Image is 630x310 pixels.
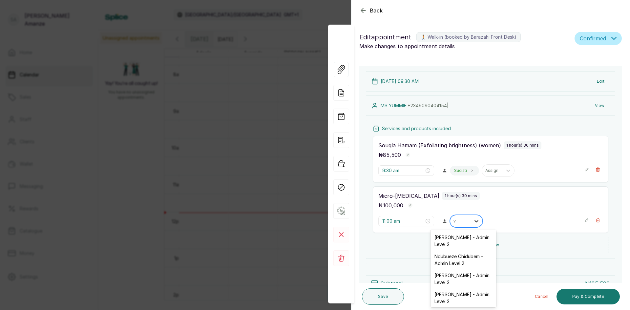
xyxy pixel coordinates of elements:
[380,279,403,287] p: Subtotal
[378,192,439,200] p: Micro-[MEDICAL_DATA]
[585,279,610,287] p: ₦
[382,125,451,132] p: Services and products included
[382,217,424,225] input: Select time
[445,193,477,198] p: 1 hour(s) 30 mins
[362,288,404,305] button: Save
[430,288,496,307] div: [PERSON_NAME] - Admin Level 2
[359,42,572,50] p: Make changes to appointment details
[580,34,606,42] span: Confirmed
[383,202,403,209] span: 100,000
[381,78,419,85] p: [DATE] 09:30 AM
[589,280,610,287] span: 185,500
[530,289,554,304] button: Cancel
[430,250,496,269] div: Ndubueze Chidubem - Admin Level 2
[373,237,608,253] button: Add new
[430,269,496,288] div: [PERSON_NAME] - Admin Level 2
[416,32,521,42] label: 🚶 Walk-in (booked by Barazahi Front Desk)
[575,32,622,45] button: Confirmed
[408,103,449,108] span: +234 9090404154 |
[556,289,620,304] button: Pay & Complete
[370,7,383,14] span: Back
[378,151,401,159] p: ₦
[359,7,383,14] button: Back
[359,32,411,42] span: Edit appointment
[590,100,610,112] button: View
[592,75,610,87] button: Edit
[506,143,539,148] p: 1 hour(s) 30 mins
[378,201,403,209] p: ₦
[430,231,496,250] div: [PERSON_NAME] - Admin Level 2
[378,141,501,149] p: Souqla Hamam (Exfoliating brightness) (women)
[382,167,424,174] input: Select time
[381,102,449,109] p: MS YUMMIE ·
[383,152,401,158] span: 85,500
[454,168,467,173] p: Suciati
